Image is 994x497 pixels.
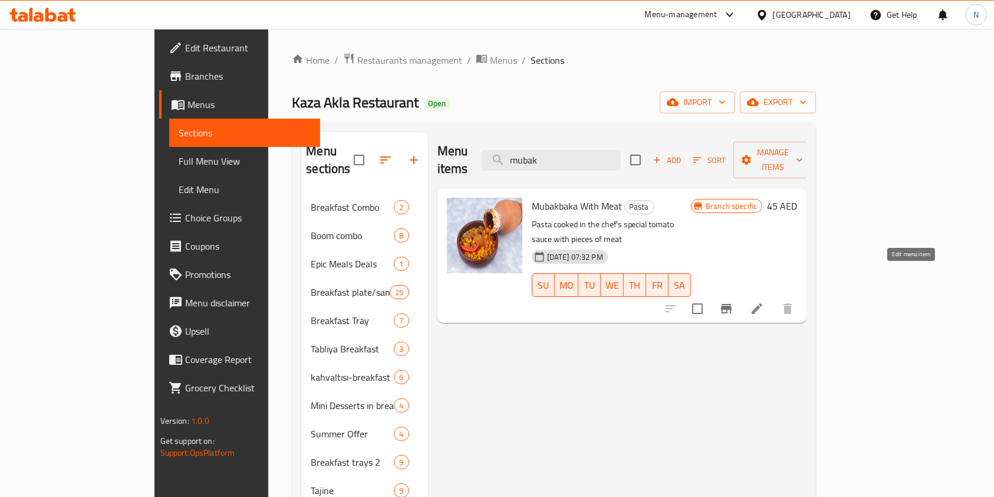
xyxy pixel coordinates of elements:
[301,420,427,448] div: Summer Offer4
[555,273,578,297] button: MO
[334,53,338,67] li: /
[532,217,692,247] p: Pasta cooked in the chef's special tomato sauce with pieces of meat
[301,193,427,221] div: Breakfast Combo2
[394,400,408,411] span: 4
[583,277,596,294] span: TU
[394,315,408,326] span: 7
[578,273,601,297] button: TU
[394,344,408,355] span: 3
[185,296,311,310] span: Menu disclaimer
[749,95,807,110] span: export
[159,374,321,402] a: Grocery Checklist
[537,277,550,294] span: SU
[390,287,408,298] span: 25
[301,391,427,420] div: Mini Desserts in breakfast4
[191,413,209,429] span: 1.0.0
[301,335,427,363] div: Tabliya Breakfast3
[301,363,427,391] div: kahvaltısı-breakfast6
[625,200,654,214] span: Pasta
[394,257,409,271] div: items
[394,200,409,214] div: items
[169,147,321,175] a: Full Menu View
[669,95,726,110] span: import
[973,8,979,21] span: N
[301,278,427,306] div: Breakfast plate/sandwich25
[686,151,733,169] span: Sort items
[347,148,371,172] span: Select all sections
[773,8,851,21] div: [GEOGRAPHIC_DATA]
[690,151,729,169] button: Sort
[169,175,321,204] a: Edit Menu
[693,153,726,167] span: Sort
[651,277,664,294] span: FR
[311,228,394,243] span: Boom combo
[160,433,215,449] span: Get support on:
[673,277,686,294] span: SA
[311,313,394,328] span: Breakfast Tray
[343,53,462,68] a: Restaurants management
[292,89,419,116] span: Kaza Akla Restaurant
[685,296,710,321] span: Select to update
[301,221,427,250] div: Boom combo8
[394,485,408,496] span: 9
[159,204,321,232] a: Choice Groups
[648,151,686,169] span: Add item
[179,126,311,140] span: Sections
[311,257,394,271] div: Epic Meals Deals
[371,146,400,174] span: Sort sections
[394,370,409,384] div: items
[490,53,517,67] span: Menus
[185,267,311,282] span: Promotions
[476,53,517,68] a: Menus
[651,153,683,167] span: Add
[185,211,311,225] span: Choice Groups
[185,324,311,338] span: Upsell
[179,154,311,168] span: Full Menu View
[522,53,526,67] li: /
[740,91,816,113] button: export
[169,119,321,147] a: Sections
[394,202,408,213] span: 2
[646,273,669,297] button: FR
[311,285,390,299] span: Breakfast plate/sandwich
[394,259,408,270] span: 1
[311,398,394,413] div: Mini Desserts in breakfast
[437,142,468,178] h2: Menu items
[660,91,735,113] button: import
[733,142,812,178] button: Manage items
[185,352,311,367] span: Coverage Report
[701,201,762,212] span: Branch specific
[482,150,621,171] input: search
[743,145,803,175] span: Manage items
[311,342,394,356] span: Tabliya Breakfast
[394,398,409,413] div: items
[311,455,394,469] span: Breakfast trays 2
[187,97,311,112] span: Menus
[623,148,648,172] span: Select section
[423,99,450,109] span: Open
[767,198,797,214] h6: 45 AED
[628,277,641,294] span: TH
[648,151,686,169] button: Add
[531,53,564,67] span: Sections
[394,429,408,440] span: 4
[532,197,622,215] span: Mubakbaka With Meat
[159,232,321,260] a: Coupons
[601,273,624,297] button: WE
[159,62,321,90] a: Branches
[311,370,394,384] span: kahvaltısı-breakfast
[394,372,408,383] span: 6
[306,142,353,178] h2: Menu sections
[311,200,394,214] span: Breakfast Combo
[447,198,522,273] img: Mubakbaka With Meat
[179,182,311,197] span: Edit Menu
[159,90,321,119] a: Menus
[390,285,409,299] div: items
[160,445,235,460] a: Support.OpsPlatform
[301,250,427,278] div: Epic Meals Deals1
